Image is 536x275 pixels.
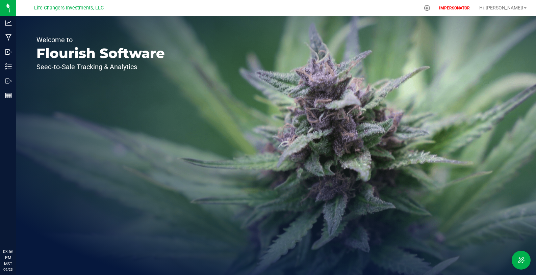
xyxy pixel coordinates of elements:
[36,63,165,70] p: Seed-to-Sale Tracking & Analytics
[36,36,165,43] p: Welcome to
[36,47,165,60] p: Flourish Software
[5,92,12,99] inline-svg: Reports
[5,49,12,55] inline-svg: Inbound
[3,267,13,272] p: 09/23
[5,20,12,26] inline-svg: Analytics
[5,78,12,84] inline-svg: Outbound
[423,5,431,11] div: Manage settings
[436,5,473,11] p: IMPERSONATOR
[479,5,523,10] span: Hi, [PERSON_NAME]!
[512,251,531,270] button: Toggle Menu
[3,249,13,267] p: 03:56 PM MST
[5,63,12,70] inline-svg: Inventory
[5,34,12,41] inline-svg: Manufacturing
[34,5,104,11] span: Life Changers Investments, LLC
